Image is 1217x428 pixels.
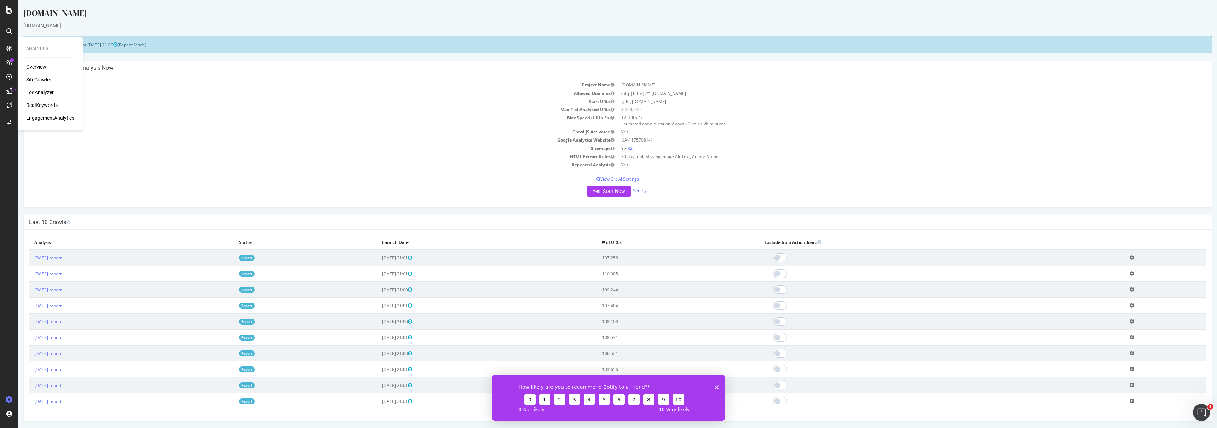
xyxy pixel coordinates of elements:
[364,350,394,356] span: [DATE] 21:00
[578,330,741,346] td: 108,531
[11,89,599,97] td: Allowed Domains
[11,97,599,105] td: Start URLs
[16,350,43,356] a: [DATE] report
[5,36,1194,53] div: (Repeat Mode)
[26,102,58,109] a: RealKeywords
[220,366,236,372] a: Report
[11,235,215,250] th: Analysis
[578,235,741,250] th: # of URLs
[599,89,1188,97] td: (http|https)://*.[DOMAIN_NAME]
[16,271,43,277] a: [DATE] report
[5,7,1194,22] div: [DOMAIN_NAME]
[741,235,1106,250] th: Exclude from ActionBoard
[578,377,741,393] td: 103,781
[364,335,394,341] span: [DATE] 21:01
[215,235,358,250] th: Status
[220,335,236,341] a: Report
[16,287,43,293] a: [DATE] report
[16,303,43,309] a: [DATE] report
[599,128,1188,136] td: Yes
[11,219,1188,226] h4: Last 10 Crawls
[599,105,1188,114] td: 3,000,000
[220,271,236,277] a: Report
[1207,404,1213,410] span: 1
[16,319,43,325] a: [DATE] report
[599,97,1188,105] td: [URL][DOMAIN_NAME]
[364,303,394,309] span: [DATE] 21:01
[69,42,99,48] span: [DATE] 21:00
[26,46,74,52] div: Analytics
[599,136,1188,144] td: UA-11757081-1
[11,42,69,48] strong: Next Launch Scheduled for:
[11,176,1188,182] p: View Crawl Settings
[364,382,394,388] span: [DATE] 21:01
[16,382,43,388] a: [DATE] report
[599,144,1188,153] td: Yes
[11,161,599,169] td: Repeated Analysis
[16,255,43,261] a: [DATE] report
[16,398,43,404] a: [DATE] report
[220,382,236,388] a: Report
[11,128,599,136] td: Crawl JS Activated
[16,335,43,341] a: [DATE] report
[599,114,1188,128] td: 12 URLs / s Estimated crawl duration:
[578,361,741,377] td: 103,656
[364,271,394,277] span: [DATE] 21:01
[11,105,599,114] td: Max # of Analysed URLs
[364,398,394,404] span: [DATE] 21:01
[11,144,599,153] td: Sitemaps
[578,298,741,314] td: 107,484
[220,350,236,356] a: Report
[220,319,236,325] a: Report
[578,346,741,361] td: 106,521
[599,153,1188,161] td: 30 day trial, Missing Image Alt Text, Author Name
[11,153,599,161] td: HTML Extract Rules
[569,186,612,197] button: Yes! Start Now
[364,255,394,261] span: [DATE] 21:01
[653,121,707,127] span: 2 days 21 hours 26 minutes
[599,161,1188,169] td: Yes
[11,136,599,144] td: Google Analytics Website
[492,375,725,421] iframe: Survey from Botify
[220,303,236,309] a: Report
[578,393,741,409] td: 104,960
[578,266,741,282] td: 110,085
[1193,404,1210,421] iframe: Intercom live chat
[358,235,578,250] th: Launch Date
[26,76,51,83] a: SiteCrawler
[220,255,236,261] a: Report
[11,114,599,128] td: Max Speed (URLs / s)
[220,398,236,404] a: Report
[364,319,394,325] span: [DATE] 21:00
[11,64,1188,72] h4: Configure your New Analysis Now!
[11,81,599,89] td: Project Name
[5,22,1194,29] div: [DOMAIN_NAME]
[364,366,394,372] span: [DATE] 21:01
[16,366,43,372] a: [DATE] report
[599,81,1188,89] td: [DOMAIN_NAME]
[578,250,741,266] td: 107,256
[26,89,54,96] a: LogAnalyzer
[615,188,630,194] a: Settings
[26,114,74,121] a: EngagementAnalytics
[26,63,46,70] a: Overview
